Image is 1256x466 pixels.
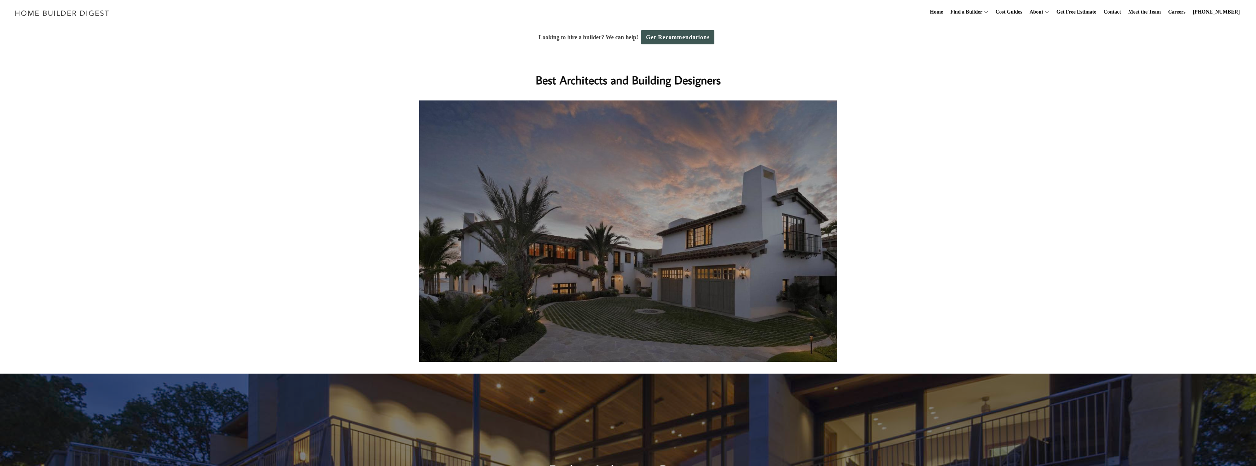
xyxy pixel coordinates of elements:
a: About [1026,0,1043,24]
a: Get Free Estimate [1054,0,1099,24]
a: Home [927,0,946,24]
h1: Best Architects and Building Designers [482,71,775,89]
a: Get Recommendations [641,30,714,44]
a: [PHONE_NUMBER] [1190,0,1243,24]
a: Contact [1101,0,1124,24]
a: Cost Guides [993,0,1025,24]
a: Meet the Team [1125,0,1164,24]
img: Home Builder Digest [12,6,113,20]
a: Careers [1165,0,1189,24]
a: Find a Builder [948,0,982,24]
